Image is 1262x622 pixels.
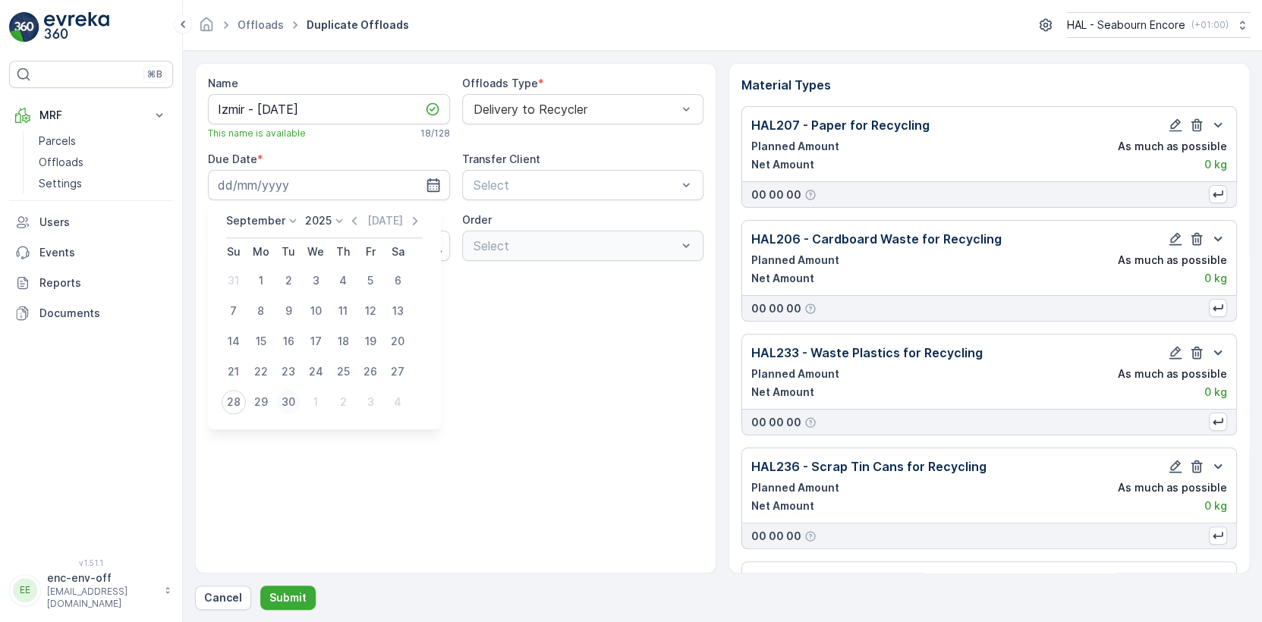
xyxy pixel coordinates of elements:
[384,238,411,265] th: Saturday
[474,176,678,194] p: Select
[751,187,801,203] p: 00 00 00
[208,127,306,140] span: This name is available
[13,578,37,602] div: EE
[751,529,801,544] p: 00 00 00
[33,152,173,173] a: Offloads
[204,590,242,605] p: Cancel
[1118,253,1227,268] p: As much as possible
[302,238,329,265] th: Wednesday
[358,299,382,323] div: 12
[9,570,173,610] button: EEenc-env-off[EMAIL_ADDRESS][DOMAIN_NAME]
[249,299,273,323] div: 8
[276,299,301,323] div: 9
[329,238,357,265] th: Thursday
[222,360,246,384] div: 21
[331,390,355,414] div: 2
[1118,366,1227,382] p: As much as possible
[358,390,382,414] div: 3
[39,215,167,230] p: Users
[386,269,410,293] div: 6
[804,416,817,429] div: Help Tooltip Icon
[208,170,450,200] input: dd/mm/yyyy
[462,77,538,90] label: Offloads Type
[9,12,39,42] img: logo
[208,152,257,165] label: Due Date
[1204,271,1227,286] p: 0 kg
[249,269,273,293] div: 1
[386,329,410,353] div: 20
[751,253,839,268] p: Planned Amount
[9,100,173,130] button: MRF
[269,590,307,605] p: Submit
[249,390,273,414] div: 29
[9,237,173,268] a: Events
[1204,498,1227,514] p: 0 kg
[462,152,540,165] label: Transfer Client
[358,360,382,384] div: 26
[1067,17,1185,33] p: HAL - Seabourn Encore
[751,415,801,430] p: 00 00 00
[198,22,215,35] a: Homepage
[39,176,82,191] p: Settings
[386,390,410,414] div: 4
[331,299,355,323] div: 11
[44,12,109,42] img: logo_light-DOdMpM7g.png
[9,268,173,298] a: Reports
[1204,385,1227,400] p: 0 kg
[1067,12,1250,38] button: HAL - Seabourn Encore(+01:00)
[1118,139,1227,154] p: As much as possible
[247,238,275,265] th: Monday
[39,108,143,123] p: MRF
[275,238,302,265] th: Tuesday
[751,157,814,172] p: Net Amount
[39,155,83,170] p: Offloads
[39,275,167,291] p: Reports
[741,76,1237,94] p: Material Types
[304,360,328,384] div: 24
[1191,19,1229,31] p: ( +01:00 )
[420,127,450,140] p: 18 / 128
[751,230,1002,248] p: HAL206 - Cardboard Waste for Recycling
[462,213,492,226] label: Order
[208,77,238,90] label: Name
[222,299,246,323] div: 7
[147,68,162,80] p: ⌘B
[33,173,173,194] a: Settings
[386,360,410,384] div: 27
[751,385,814,400] p: Net Amount
[1204,157,1227,172] p: 0 kg
[751,366,839,382] p: Planned Amount
[751,480,839,495] p: Planned Amount
[804,189,817,201] div: Help Tooltip Icon
[249,329,273,353] div: 15
[9,207,173,237] a: Users
[276,329,301,353] div: 16
[222,269,246,293] div: 31
[304,299,328,323] div: 10
[751,571,1015,589] p: HAL210 - Ferrous Scrap Metal for Recycling
[751,457,987,476] p: HAL236 - Scrap Tin Cans for Recycling
[33,130,173,152] a: Parcels
[305,213,332,228] p: 2025
[751,271,814,286] p: Net Amount
[304,17,412,33] span: Duplicate Offloads
[331,269,355,293] div: 4
[9,298,173,328] a: Documents
[195,586,251,610] button: Cancel
[751,116,930,134] p: HAL207 - Paper for Recycling
[276,360,301,384] div: 23
[47,570,156,586] p: enc-env-off
[304,269,328,293] div: 3
[39,134,76,149] p: Parcels
[357,238,384,265] th: Friday
[804,530,817,542] div: Help Tooltip Icon
[751,301,801,316] p: 00 00 00
[276,269,301,293] div: 2
[222,329,246,353] div: 14
[304,329,328,353] div: 17
[260,586,316,610] button: Submit
[226,213,285,228] p: September
[331,360,355,384] div: 25
[304,390,328,414] div: 1
[1118,480,1227,495] p: As much as possible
